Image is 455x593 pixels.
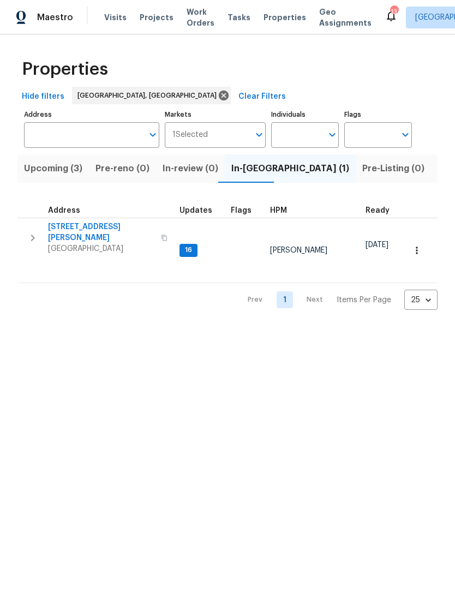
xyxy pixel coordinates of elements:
span: [GEOGRAPHIC_DATA] [48,243,154,254]
a: Goto page 1 [277,291,293,308]
span: Pre-Listing (0) [362,161,424,176]
span: Clear Filters [238,90,286,104]
span: Properties [22,64,108,75]
span: Ready [366,207,390,214]
button: Open [325,127,340,142]
label: Individuals [271,111,339,118]
div: 13 [390,7,398,17]
span: [PERSON_NAME] [270,247,327,254]
div: 25 [404,286,438,314]
span: Hide filters [22,90,64,104]
span: 1 Selected [172,130,208,140]
button: Open [252,127,267,142]
span: 16 [181,245,196,255]
button: Open [398,127,413,142]
span: Projects [140,12,173,23]
span: Geo Assignments [319,7,372,28]
span: HPM [270,207,287,214]
label: Flags [344,111,412,118]
p: Items Per Page [337,295,391,306]
nav: Pagination Navigation [237,290,438,310]
span: Visits [104,12,127,23]
span: In-[GEOGRAPHIC_DATA] (1) [231,161,349,176]
span: [DATE] [366,241,388,249]
button: Hide filters [17,87,69,107]
span: Updates [179,207,212,214]
span: [STREET_ADDRESS][PERSON_NAME] [48,221,154,243]
div: [GEOGRAPHIC_DATA], [GEOGRAPHIC_DATA] [72,87,231,104]
button: Open [145,127,160,142]
label: Address [24,111,159,118]
label: Markets [165,111,266,118]
span: [GEOGRAPHIC_DATA], [GEOGRAPHIC_DATA] [77,90,221,101]
span: Properties [264,12,306,23]
span: Address [48,207,80,214]
span: In-review (0) [163,161,218,176]
span: Tasks [228,14,250,21]
div: Earliest renovation start date (first business day after COE or Checkout) [366,207,399,214]
span: Upcoming (3) [24,161,82,176]
span: Maestro [37,12,73,23]
span: Pre-reno (0) [95,161,149,176]
button: Clear Filters [234,87,290,107]
span: Flags [231,207,252,214]
span: Work Orders [187,7,214,28]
